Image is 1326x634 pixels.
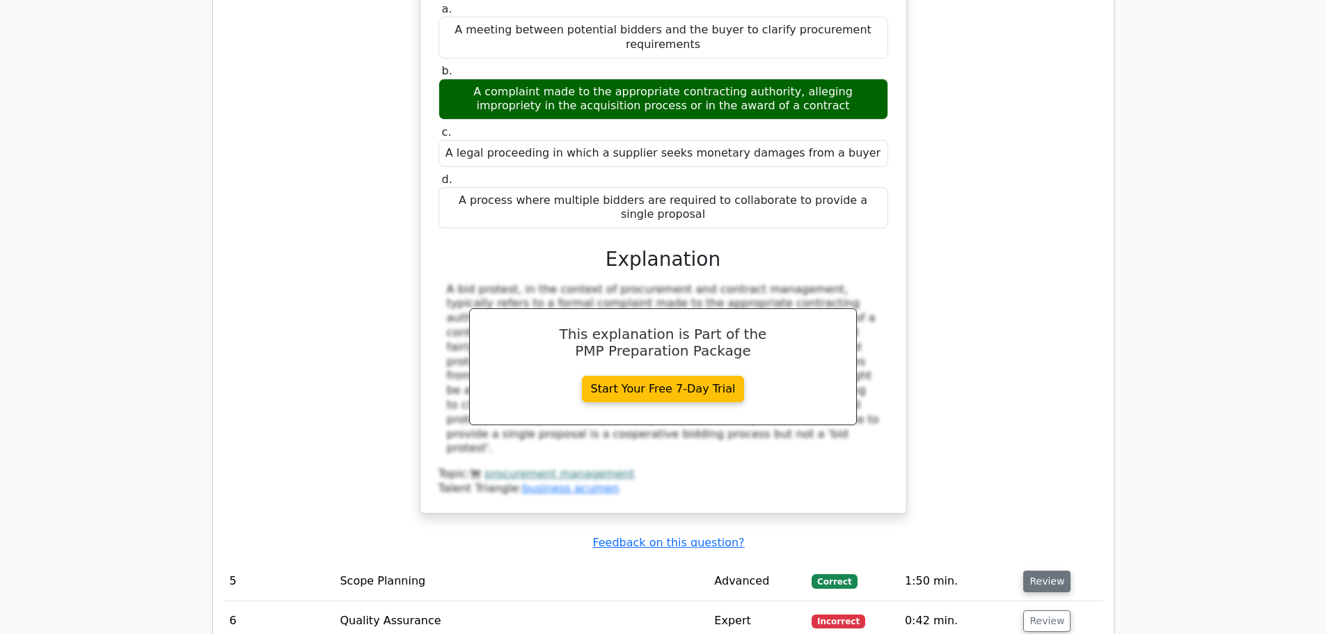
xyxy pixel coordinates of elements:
div: Talent Triangle: [439,467,888,496]
a: procurement management [484,467,634,480]
span: a. [442,2,452,15]
button: Review [1023,610,1071,632]
div: A process where multiple bidders are required to collaborate to provide a single proposal [439,187,888,229]
button: Review [1023,571,1071,592]
div: Topic: [439,467,888,482]
span: Correct [812,574,857,588]
span: c. [442,125,452,138]
span: d. [442,173,452,186]
div: A bid protest, in the context of procurement and contract management, typically refers to a forma... [447,283,880,457]
td: 5 [224,562,335,601]
td: 1:50 min. [899,562,1018,601]
a: Feedback on this question? [592,536,744,549]
td: Advanced [709,562,806,601]
a: business acumen [522,482,619,495]
div: A meeting between potential bidders and the buyer to clarify procurement requirements [439,17,888,58]
div: A complaint made to the appropriate contracting authority, alleging impropriety in the acquisitio... [439,79,888,120]
span: Incorrect [812,615,865,628]
h3: Explanation [447,248,880,271]
a: Start Your Free 7-Day Trial [582,376,745,402]
span: b. [442,64,452,77]
td: Scope Planning [334,562,709,601]
div: A legal proceeding in which a supplier seeks monetary damages from a buyer [439,140,888,167]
